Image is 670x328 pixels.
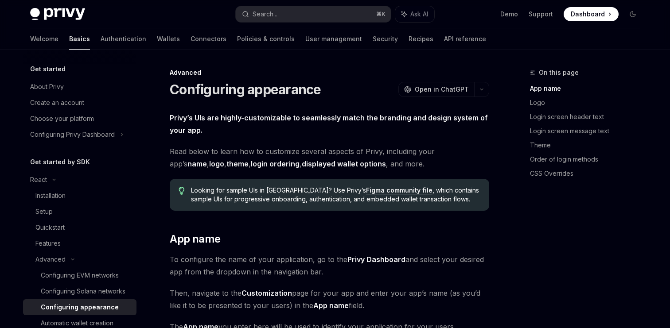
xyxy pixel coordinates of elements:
[236,6,391,22] button: Search...⌘K
[41,302,119,313] div: Configuring appearance
[30,28,58,50] a: Welcome
[410,10,428,19] span: Ask AI
[23,95,136,111] a: Create an account
[35,238,61,249] div: Features
[170,287,489,312] span: Then, navigate to the page for your app and enter your app’s name (as you’d like it to be present...
[209,159,224,169] a: logo
[305,28,362,50] a: User management
[170,81,321,97] h1: Configuring appearance
[170,113,488,135] strong: Privy’s UIs are highly-customizable to seamlessly match the branding and design system of your app.
[347,255,405,264] strong: Privy Dashboard
[23,204,136,220] a: Setup
[530,138,647,152] a: Theme
[539,67,579,78] span: On this page
[35,254,66,265] div: Advanced
[170,253,489,278] span: To configure the name of your application, go to the and select your desired app from the dropdow...
[500,10,518,19] a: Demo
[366,186,432,194] a: Figma community file
[69,28,90,50] a: Basics
[530,124,647,138] a: Login screen message text
[30,157,90,167] h5: Get started by SDK
[30,174,47,185] div: React
[23,111,136,127] a: Choose your platform
[530,166,647,181] a: CSS Overrides
[373,28,398,50] a: Security
[23,235,136,251] a: Features
[530,96,647,110] a: Logo
[23,267,136,283] a: Configuring EVM networks
[30,97,84,108] div: Create an account
[170,232,220,246] span: App name
[253,9,277,19] div: Search...
[35,206,53,217] div: Setup
[23,299,136,315] a: Configuring appearance
[35,190,66,201] div: Installation
[41,286,125,297] div: Configuring Solana networks
[191,28,226,50] a: Connectors
[23,220,136,235] a: Quickstart
[30,129,115,140] div: Configuring Privy Dashboard
[30,81,64,92] div: About Privy
[571,10,605,19] span: Dashboard
[564,7,619,21] a: Dashboard
[191,186,480,204] span: Looking for sample UIs in [GEOGRAPHIC_DATA]? Use Privy’s , which contains sample UIs for progress...
[530,110,647,124] a: Login screen header text
[251,159,300,169] a: login ordering
[242,289,292,297] strong: Customization
[530,152,647,166] a: Order of login methods
[415,85,469,94] span: Open in ChatGPT
[398,82,474,97] button: Open in ChatGPT
[23,283,136,299] a: Configuring Solana networks
[179,187,185,195] svg: Tip
[170,68,489,77] div: Advanced
[101,28,146,50] a: Authentication
[302,159,386,169] a: displayed wallet options
[41,270,119,281] div: Configuring EVM networks
[30,113,94,124] div: Choose your platform
[237,28,295,50] a: Policies & controls
[30,64,66,74] h5: Get started
[157,28,180,50] a: Wallets
[35,222,65,233] div: Quickstart
[313,301,349,310] strong: App name
[530,81,647,96] a: App name
[23,188,136,204] a: Installation
[226,159,249,169] a: theme
[187,159,207,169] a: name
[626,7,640,21] button: Toggle dark mode
[30,8,85,20] img: dark logo
[395,6,434,22] button: Ask AI
[376,11,386,18] span: ⌘ K
[170,145,489,170] span: Read below to learn how to customize several aspects of Privy, including your app’s , , , , , and...
[444,28,486,50] a: API reference
[529,10,553,19] a: Support
[23,79,136,95] a: About Privy
[409,28,433,50] a: Recipes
